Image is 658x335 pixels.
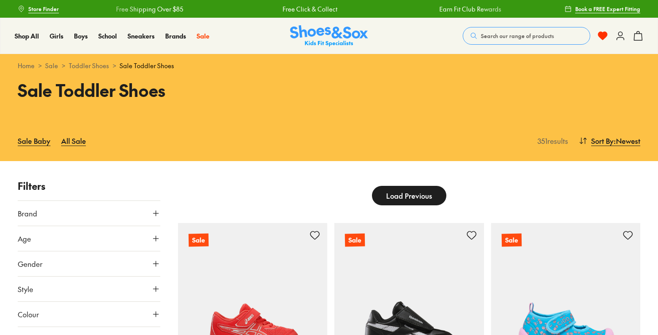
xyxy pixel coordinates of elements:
button: Style [18,277,160,301]
span: Search our range of products [481,32,554,40]
a: Free Shipping Over $85 [116,4,183,14]
span: Gender [18,258,43,269]
a: Home [18,61,35,70]
a: Book a FREE Expert Fitting [565,1,640,17]
a: Free Click & Collect [283,4,337,14]
span: Book a FREE Expert Fitting [575,5,640,13]
span: School [98,31,117,40]
p: Sale [501,234,521,247]
button: Colour [18,302,160,327]
a: Toddler Shoes [69,61,109,70]
img: SNS_Logo_Responsive.svg [290,25,368,47]
a: Boys [74,31,88,41]
span: Girls [50,31,63,40]
span: Brand [18,208,37,219]
span: Sale [197,31,209,40]
span: Style [18,284,33,294]
span: Sort By [591,135,614,146]
button: Brand [18,201,160,226]
a: Girls [50,31,63,41]
span: Store Finder [28,5,59,13]
a: School [98,31,117,41]
span: : Newest [614,135,640,146]
a: Sale [45,61,58,70]
span: Shop All [15,31,39,40]
button: Age [18,226,160,251]
button: Sort By:Newest [579,131,640,150]
button: Search our range of products [463,27,590,45]
p: Sale [345,234,365,247]
div: > > > [18,61,640,70]
a: Store Finder [18,1,59,17]
a: Brands [165,31,186,41]
a: Sale [197,31,209,41]
span: Colour [18,309,39,320]
a: Sneakers [128,31,155,41]
span: Age [18,233,31,244]
a: Shoes & Sox [290,25,368,47]
h1: Sale Toddler Shoes [18,77,318,103]
a: Shop All [15,31,39,41]
span: Sale Toddler Shoes [120,61,174,70]
span: Boys [74,31,88,40]
p: Sale [188,234,208,247]
span: Load Previous [386,190,432,201]
p: 351 results [534,135,568,146]
p: Filters [18,179,160,193]
a: Earn Fit Club Rewards [439,4,501,14]
a: Sale Baby [18,131,50,150]
a: All Sale [61,131,86,150]
span: Sneakers [128,31,155,40]
span: Brands [165,31,186,40]
button: Load Previous [372,186,446,205]
button: Gender [18,251,160,276]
